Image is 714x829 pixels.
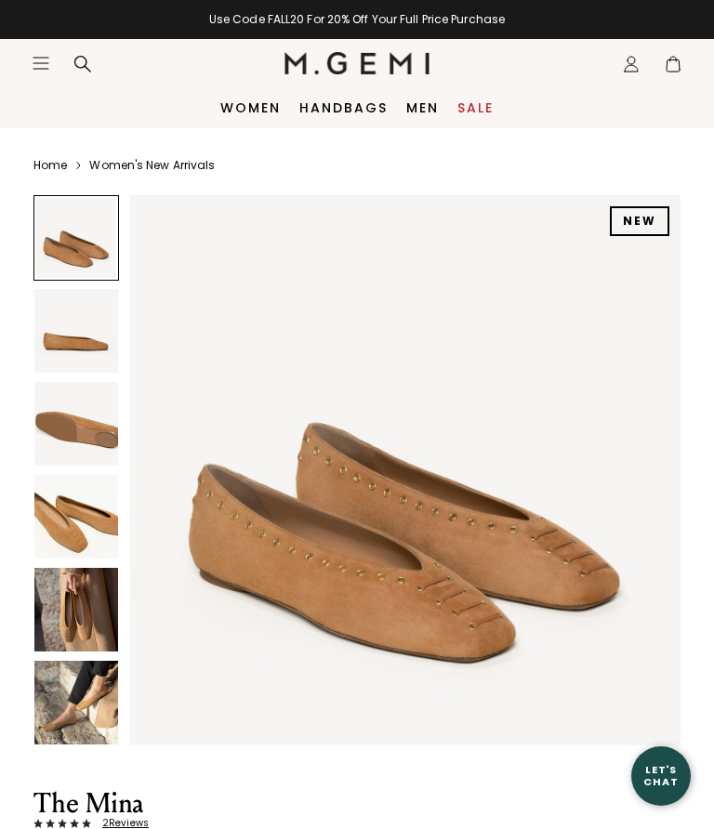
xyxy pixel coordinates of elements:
[406,100,439,115] a: Men
[34,568,118,651] img: The Mina
[34,289,118,373] img: The Mina
[220,100,281,115] a: Women
[610,206,669,236] div: NEW
[457,100,494,115] a: Sale
[284,52,430,74] img: M.Gemi
[33,790,421,818] h1: The Mina
[299,100,388,115] a: Handbags
[631,764,691,787] div: Let's Chat
[32,54,50,72] button: Open site menu
[89,158,215,173] a: Women's New Arrivals
[130,195,681,745] img: The Mina
[34,382,118,466] img: The Mina
[33,818,421,829] a: 2Reviews
[34,661,118,744] img: The Mina
[91,818,149,829] span: 2 Review s
[33,158,67,173] a: Home
[34,475,118,559] img: The Mina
